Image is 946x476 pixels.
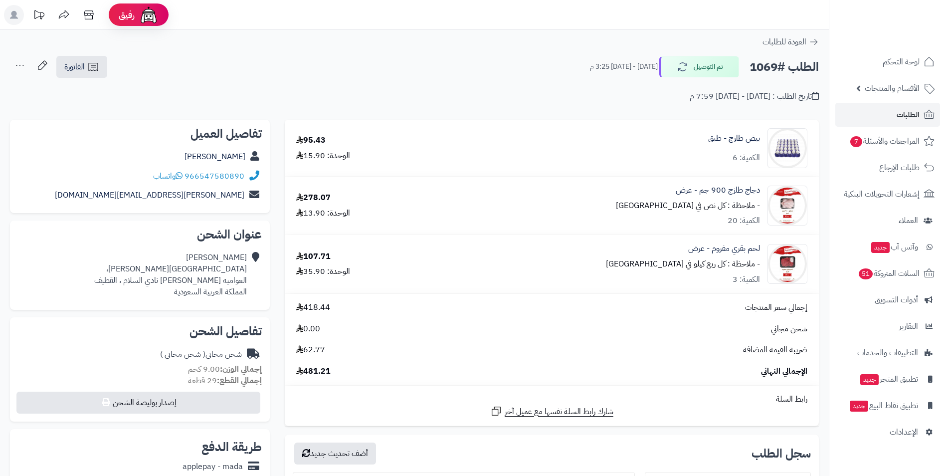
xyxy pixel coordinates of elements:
a: الإعدادات [835,420,940,444]
a: شارك رابط السلة نفسها مع عميل آخر [490,405,613,418]
div: الوحدة: 15.90 [296,150,350,162]
div: 278.07 [296,192,331,204]
a: الطلبات [835,103,940,127]
span: 51 [859,268,873,279]
strong: إجمالي الوزن: [220,363,262,375]
strong: إجمالي القطع: [217,375,262,387]
span: ( شحن مجاني ) [160,348,205,360]
a: أدوات التسويق [835,288,940,312]
small: - ملاحظة : كل ربع كيلو في [GEOGRAPHIC_DATA] [606,258,760,270]
div: الوحدة: 35.90 [296,266,350,277]
a: تطبيق المتجرجديد [835,367,940,391]
a: الفاتورة [56,56,107,78]
img: 1759137456-WhatsApp%20Image%202025-09-29%20at%2011.33.02%20AM%20(2)-90x90.jpeg [768,244,807,284]
small: [DATE] - [DATE] 3:25 م [590,62,658,72]
a: التطبيقات والخدمات [835,341,940,365]
div: تاريخ الطلب : [DATE] - [DATE] 7:59 م [690,91,819,102]
div: 95.43 [296,135,326,146]
div: 107.71 [296,251,331,262]
a: التقارير [835,314,940,338]
a: دجاج طازج 900 جم - عرض [676,185,760,196]
span: تطبيق نقاط البيع [849,399,918,413]
h2: تفاصيل الشحن [18,325,262,337]
img: logo-2.png [878,7,937,28]
span: جديد [850,401,868,412]
span: طلبات الإرجاع [879,161,920,175]
span: 418.44 [296,302,330,313]
a: لحم بقري مفروم - عرض [688,243,760,254]
span: التقارير [899,319,918,333]
div: رابط السلة [289,394,815,405]
a: واتساب [153,170,183,182]
a: تحديثات المنصة [26,5,51,27]
span: 481.21 [296,366,331,377]
a: إشعارات التحويلات البنكية [835,182,940,206]
span: الطلبات [897,108,920,122]
span: الفاتورة [64,61,85,73]
img: 923_68665799c913e_5d104eed-90x90.png [768,128,807,168]
span: لوحة التحكم [883,55,920,69]
span: العملاء [899,214,918,228]
span: وآتس آب [870,240,918,254]
div: الكمية: 3 [733,274,760,285]
div: الكمية: 6 [733,152,760,164]
span: الإعدادات [890,425,918,439]
a: العودة للطلبات [762,36,819,48]
span: تطبيق المتجر [859,372,918,386]
span: شحن مجاني [771,323,807,335]
span: الأقسام والمنتجات [865,81,920,95]
h2: الطلب #1069 [750,57,819,77]
a: 966547580890 [185,170,244,182]
span: جديد [871,242,890,253]
span: الإجمالي النهائي [761,366,807,377]
div: شحن مجاني [160,349,242,360]
h2: تفاصيل العميل [18,128,262,140]
span: 62.77 [296,344,325,356]
img: 1759137031-WhatsApp%20Image%202025-09-29%20at%2011.33.02%20AM%20(3)-90x90.jpeg [768,186,807,226]
span: أدوات التسويق [875,293,918,307]
h3: سجل الطلب [752,448,811,460]
small: 9.00 كجم [188,363,262,375]
span: التطبيقات والخدمات [857,346,918,360]
a: [PERSON_NAME][EMAIL_ADDRESS][DOMAIN_NAME] [55,189,244,201]
small: 29 قطعة [188,375,262,387]
span: 0.00 [296,323,320,335]
a: طلبات الإرجاع [835,156,940,180]
a: السلات المتروكة51 [835,261,940,285]
span: السلات المتروكة [858,266,920,280]
div: الكمية: 20 [728,215,760,227]
small: - ملاحظة : كل نص في [GEOGRAPHIC_DATA] [616,200,760,212]
a: العملاء [835,209,940,233]
span: 7 [850,136,862,147]
a: [PERSON_NAME] [185,151,245,163]
span: إجمالي سعر المنتجات [745,302,807,313]
span: المراجعات والأسئلة [849,134,920,148]
button: أضف تحديث جديد [294,443,376,465]
span: شارك رابط السلة نفسها مع عميل آخر [505,406,613,418]
h2: عنوان الشحن [18,229,262,240]
a: لوحة التحكم [835,50,940,74]
span: العودة للطلبات [762,36,806,48]
div: applepay - mada [183,461,243,473]
button: تم التوصيل [659,56,739,77]
a: بيض طازج - طبق [708,133,760,144]
div: [PERSON_NAME] [GEOGRAPHIC_DATA][PERSON_NAME]، العواميه [PERSON_NAME] نادي السلام ، القطيف المملكة... [94,252,247,297]
a: المراجعات والأسئلة7 [835,129,940,153]
span: إشعارات التحويلات البنكية [844,187,920,201]
img: ai-face.png [139,5,159,25]
a: تطبيق نقاط البيعجديد [835,394,940,418]
span: رفيق [119,9,135,21]
span: جديد [860,374,879,385]
span: ضريبة القيمة المضافة [743,344,807,356]
button: إصدار بوليصة الشحن [16,392,260,414]
h2: طريقة الدفع [201,441,262,453]
div: الوحدة: 13.90 [296,208,350,219]
a: وآتس آبجديد [835,235,940,259]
